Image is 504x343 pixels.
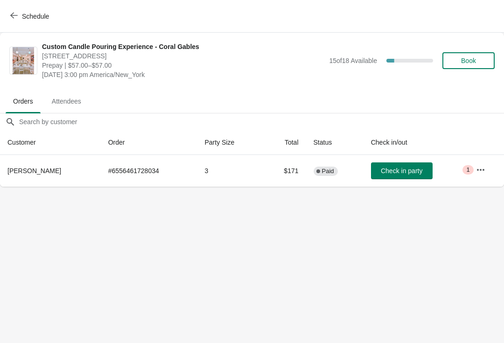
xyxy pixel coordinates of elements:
span: [DATE] 3:00 pm America/New_York [42,70,324,79]
button: Schedule [5,8,56,25]
th: Total [263,130,306,155]
span: Attendees [44,93,89,110]
span: Schedule [22,13,49,20]
td: 3 [197,155,262,187]
span: Book [461,57,476,64]
span: [STREET_ADDRESS] [42,51,324,61]
th: Check in/out [364,130,469,155]
span: Custom Candle Pouring Experience - Coral Gables [42,42,324,51]
span: Paid [322,168,334,175]
span: [PERSON_NAME] [7,167,61,175]
span: 15 of 18 Available [329,57,377,64]
span: 1 [466,166,469,174]
button: Check in party [371,162,433,179]
span: Prepay | $57.00–$57.00 [42,61,324,70]
td: $171 [263,155,306,187]
input: Search by customer [19,113,504,130]
span: Orders [6,93,41,110]
th: Party Size [197,130,262,155]
th: Status [306,130,364,155]
img: Custom Candle Pouring Experience - Coral Gables [13,47,35,74]
button: Book [442,52,495,69]
span: Check in party [381,167,422,175]
th: Order [101,130,197,155]
td: # 6556461728034 [101,155,197,187]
